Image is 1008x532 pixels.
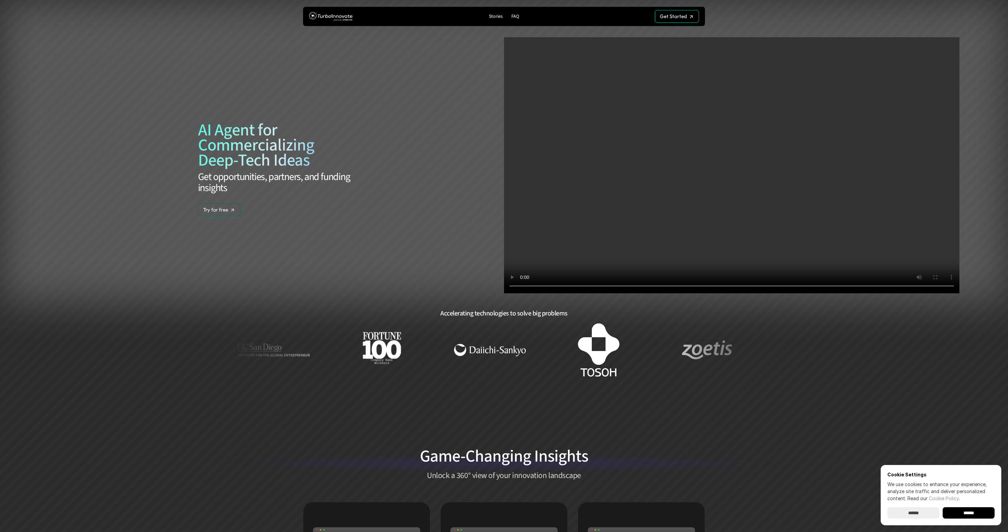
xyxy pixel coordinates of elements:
[509,12,522,21] a: FAQ
[887,481,995,502] p: We use cookies to enhance your experience, analyze site traffic and deliver personalized content.
[929,495,959,501] a: Cookie Policy
[486,12,505,21] a: Stories
[660,13,687,19] p: Get Started
[309,10,353,23] img: TurboInnovate Logo
[511,14,519,19] p: FAQ
[907,495,960,501] span: Read our .
[887,472,995,477] p: Cookie Settings
[655,10,699,23] a: Get Started
[489,14,503,19] p: Stories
